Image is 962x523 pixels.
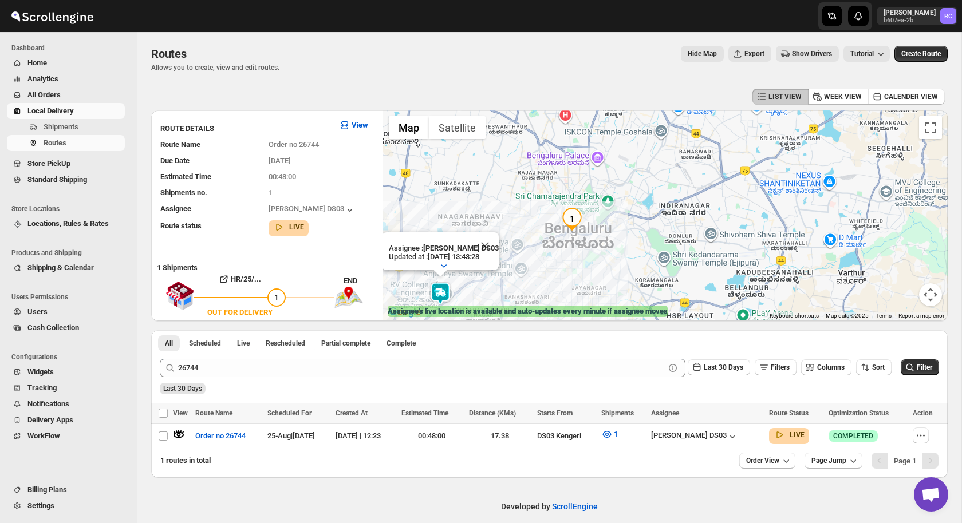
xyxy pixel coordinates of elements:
[389,244,499,252] p: Assignee :
[808,89,869,105] button: WEEK VIEW
[11,292,129,302] span: Users Permissions
[898,312,944,319] a: Report a map error
[688,49,717,58] span: Hide Map
[884,8,936,17] p: [PERSON_NAME]
[811,456,846,465] span: Page Jump
[894,46,948,62] button: Create Route
[344,275,377,287] div: END
[321,339,370,348] span: Partial complete
[266,339,305,348] span: Rescheduled
[160,156,190,165] span: Due Date
[389,116,429,139] button: Show street map
[173,409,188,417] span: View
[469,409,516,417] span: Distance (KMs)
[27,90,61,99] span: All Orders
[163,385,202,393] span: Last 30 Days
[7,216,125,232] button: Locations, Rules & Rates
[876,312,892,319] a: Terms (opens in new tab)
[912,457,916,465] b: 1
[189,339,221,348] span: Scheduled
[27,106,74,115] span: Local Delivery
[194,270,286,288] button: HR/25/...
[805,453,862,469] button: Page Jump
[267,431,315,440] span: 25-Aug | [DATE]
[704,363,743,371] span: Last 30 Days
[868,89,945,105] button: CALENDER VIEW
[160,123,330,134] h3: ROUTE DETAILS
[274,293,278,302] span: 1
[940,8,956,24] span: Rahul Chopra
[352,121,368,129] b: View
[501,501,598,512] p: Developed by
[151,63,279,72] p: Allows you to create, view and edit routes.
[7,260,125,276] button: Shipping & Calendar
[688,359,750,375] button: Last 30 Days
[332,116,375,134] button: View
[27,367,54,376] span: Widgets
[7,364,125,380] button: Widgets
[386,305,424,320] a: Open this area in Google Maps (opens a new window)
[160,140,200,149] span: Route Name
[919,283,942,306] button: Map camera controls
[469,430,530,442] div: 17.38
[165,339,173,348] span: All
[471,232,499,260] button: Close
[269,204,356,216] button: [PERSON_NAME] DS03
[7,119,125,135] button: Shipments
[44,122,78,131] span: Shipments
[269,156,291,165] span: [DATE]
[884,17,936,24] p: b607ea-2b
[160,456,211,465] span: 1 routes in total
[386,305,424,320] img: Google
[160,172,211,181] span: Estimated Time
[158,335,180,351] button: All routes
[801,359,851,375] button: Columns
[774,429,805,441] button: LIVE
[387,339,416,348] span: Complete
[269,140,319,149] span: Order no 26744
[188,427,253,445] button: Order no 26744
[269,172,296,181] span: 00:48:00
[207,307,273,318] div: OUT FOR DELIVERY
[561,208,583,231] div: 1
[944,13,952,20] text: RC
[552,502,598,511] a: ScrollEngine
[27,58,47,67] span: Home
[7,412,125,428] button: Delivery Apps
[872,453,939,469] nav: Pagination
[739,453,795,469] button: Order View
[289,223,304,231] b: LIVE
[27,431,60,440] span: WorkFlow
[11,204,129,213] span: Store Locations
[7,87,125,103] button: All Orders
[423,244,499,252] b: [PERSON_NAME] DS03
[919,116,942,139] button: Toggle fullscreen view
[884,92,938,101] span: CALENDER VIEW
[429,116,486,139] button: Show satellite imagery
[237,339,250,348] span: Live
[7,482,125,498] button: Billing Plans
[388,306,668,317] label: Assignee's live location is available and auto-updates every minute if assignee moves
[160,188,207,197] span: Shipments no.
[178,359,665,377] input: Press enter after typing | Search Eg. Order no 26744
[746,456,779,465] span: Order View
[769,409,809,417] span: Route Status
[195,409,232,417] span: Route Name
[9,2,95,30] img: ScrollEngine
[817,363,845,371] span: Columns
[790,431,805,439] b: LIVE
[7,396,125,412] button: Notifications
[11,43,129,53] span: Dashboard
[273,221,304,233] button: LIVE
[768,92,802,101] span: LIST VIEW
[914,477,948,512] a: Open chat
[336,409,368,417] span: Created At
[856,359,892,375] button: Sort
[27,74,58,83] span: Analytics
[269,188,273,197] span: 1
[27,399,69,408] span: Notifications
[901,359,939,375] button: Filter
[651,431,738,442] button: [PERSON_NAME] DS03
[744,49,764,58] span: Export
[11,248,129,257] span: Products and Shipping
